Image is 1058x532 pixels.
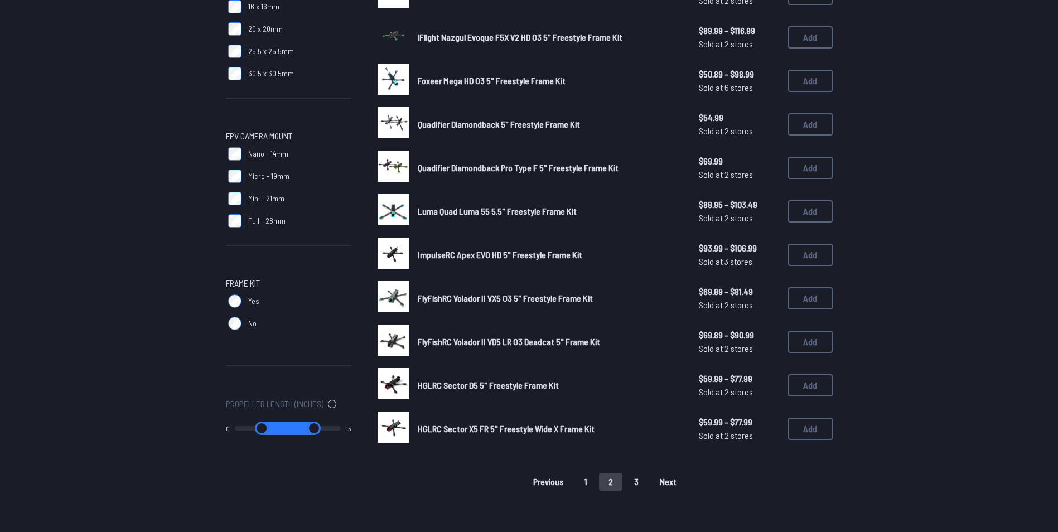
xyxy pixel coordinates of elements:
a: image [378,238,409,272]
input: Full - 28mm [228,214,241,228]
span: Sold at 2 stores [699,124,779,138]
span: $69.89 - $81.49 [699,285,779,298]
input: 20 x 20mm [228,22,241,36]
span: Sold at 6 stores [699,81,779,94]
span: Sold at 3 stores [699,255,779,268]
button: 3 [625,473,648,491]
input: Yes [228,294,241,308]
span: FlyFishRC Volador II VD5 LR O3 Deadcat 5" Frame Kit [418,336,600,347]
a: FlyFishRC Volador II VX5 O3 5" Freestyle Frame Kit [418,292,681,305]
input: 25.5 x 25.5mm [228,45,241,58]
img: image [378,325,409,356]
span: Quadifier Diamondback Pro Type F 5" Freestyle Frame Kit [418,162,619,173]
img: image [378,194,409,225]
a: image [378,20,409,55]
span: FlyFishRC Volador II VX5 O3 5" Freestyle Frame Kit [418,293,593,303]
a: HGLRC Sector D5 5" Freestyle Frame Kit [418,379,681,392]
span: Frame Kit [226,277,260,290]
span: HGLRC Sector D5 5" Freestyle Frame Kit [418,380,559,390]
span: FPV Camera Mount [226,129,292,143]
span: $59.99 - $77.99 [699,372,779,385]
span: HGLRC Sector X5 FR 5" Freestyle Wide X Frame Kit [418,423,595,434]
button: Add [788,331,833,353]
a: image [378,194,409,229]
span: No [248,318,257,329]
img: image [378,151,409,182]
button: Add [788,70,833,92]
button: Add [788,113,833,136]
img: image [378,64,409,95]
span: Sold at 2 stores [699,298,779,312]
span: iFlight Nazgul Evoque F5X V2 HD O3 5" Freestyle Frame Kit [418,32,622,42]
span: $69.99 [699,154,779,168]
span: Sold at 2 stores [699,342,779,355]
span: Propeller Length (Inches) [226,397,323,410]
span: Nano - 14mm [248,148,288,159]
a: ImpulseRC Apex EVO HD 5" Freestyle Frame Kit [418,248,681,262]
img: image [378,20,409,51]
img: image [378,238,409,269]
a: Foxeer Mega HD O3 5" Freestyle Frame Kit [418,74,681,88]
output: 15 [346,424,351,433]
input: 30.5 x 30.5mm [228,67,241,80]
button: Next [650,473,686,491]
span: Micro - 19mm [248,171,289,182]
button: 1 [575,473,597,491]
input: Mini - 21mm [228,192,241,205]
img: image [378,281,409,312]
span: Luma Quad Luma 55 5.5" Freestyle Frame Kit [418,206,577,216]
a: image [378,281,409,316]
button: Previous [524,473,573,491]
span: $54.99 [699,111,779,124]
button: Add [788,374,833,396]
input: No [228,317,241,330]
button: Add [788,200,833,223]
span: Quadifier Diamondback 5" Freestyle Frame Kit [418,119,580,129]
span: Sold at 2 stores [699,37,779,51]
a: FlyFishRC Volador II VD5 LR O3 Deadcat 5" Frame Kit [418,335,681,349]
a: image [378,368,409,403]
img: image [378,368,409,399]
button: 2 [599,473,622,491]
span: $93.99 - $106.99 [699,241,779,255]
a: image [378,64,409,98]
img: image [378,412,409,443]
span: 20 x 20mm [248,23,283,35]
span: Previous [533,477,563,486]
span: Sold at 2 stores [699,211,779,225]
button: Add [788,287,833,309]
span: $88.95 - $103.49 [699,198,779,211]
button: Add [788,26,833,49]
span: $50.89 - $98.99 [699,67,779,81]
span: Mini - 21mm [248,193,284,204]
span: Next [660,477,677,486]
span: Full - 28mm [248,215,286,226]
span: Yes [248,296,259,307]
a: iFlight Nazgul Evoque F5X V2 HD O3 5" Freestyle Frame Kit [418,31,681,44]
a: Luma Quad Luma 55 5.5" Freestyle Frame Kit [418,205,681,218]
button: Add [788,244,833,266]
span: Foxeer Mega HD O3 5" Freestyle Frame Kit [418,75,566,86]
span: $69.89 - $90.99 [699,328,779,342]
a: image [378,151,409,185]
img: image [378,107,409,138]
span: Sold at 2 stores [699,168,779,181]
span: 30.5 x 30.5mm [248,68,294,79]
input: Nano - 14mm [228,147,241,161]
output: 0 [226,424,230,433]
button: Add [788,157,833,179]
a: image [378,325,409,359]
a: HGLRC Sector X5 FR 5" Freestyle Wide X Frame Kit [418,422,681,436]
span: $59.99 - $77.99 [699,415,779,429]
span: 16 x 16mm [248,1,279,12]
span: Sold at 2 stores [699,429,779,442]
a: image [378,412,409,446]
a: image [378,107,409,142]
span: ImpulseRC Apex EVO HD 5" Freestyle Frame Kit [418,249,582,260]
a: Quadifier Diamondback Pro Type F 5" Freestyle Frame Kit [418,161,681,175]
span: 25.5 x 25.5mm [248,46,294,57]
button: Add [788,418,833,440]
input: Micro - 19mm [228,170,241,183]
span: Sold at 2 stores [699,385,779,399]
span: $89.99 - $116.99 [699,24,779,37]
